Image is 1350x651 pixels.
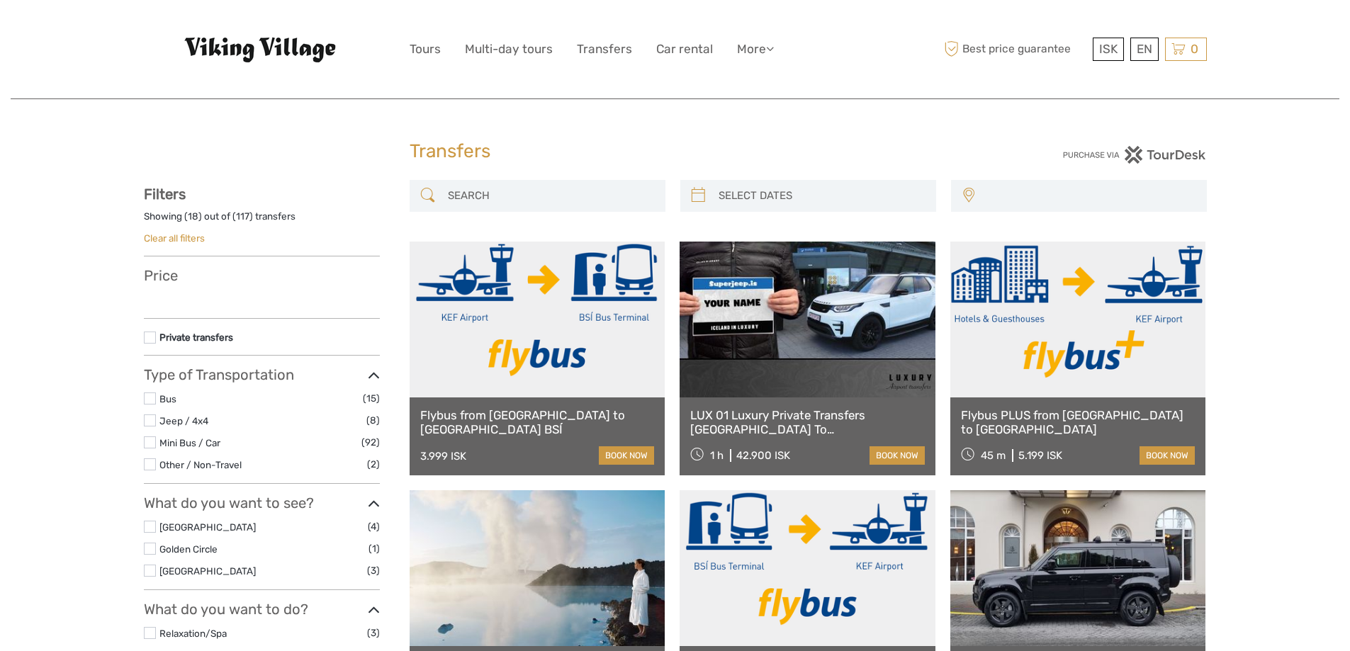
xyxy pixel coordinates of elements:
input: SELECT DATES [713,183,929,208]
span: 1 h [710,449,724,462]
a: Clear all filters [144,232,205,244]
h3: Type of Transportation [144,366,380,383]
span: (4) [368,519,380,535]
a: Other / Non-Travel [159,459,242,470]
a: [GEOGRAPHIC_DATA] [159,521,256,533]
label: 18 [188,210,198,223]
a: book now [870,446,925,465]
span: (3) [367,562,380,579]
a: Transfers [577,39,632,60]
a: Private transfers [159,332,233,343]
a: Flybus PLUS from [GEOGRAPHIC_DATA] to [GEOGRAPHIC_DATA] [961,408,1196,437]
h3: Price [144,267,380,284]
a: Car rental [656,39,713,60]
span: (8) [366,412,380,429]
a: Multi-day tours [465,39,553,60]
a: [GEOGRAPHIC_DATA] [159,565,256,577]
span: 45 m [981,449,1006,462]
span: (3) [367,625,380,641]
div: EN [1130,38,1159,61]
div: 5.199 ISK [1018,449,1062,462]
div: 3.999 ISK [420,450,466,463]
a: More [737,39,774,60]
a: Relaxation/Spa [159,628,227,639]
a: Flybus from [GEOGRAPHIC_DATA] to [GEOGRAPHIC_DATA] BSÍ [420,408,655,437]
div: Showing ( ) out of ( ) transfers [144,210,380,232]
span: (15) [363,390,380,407]
a: Bus [159,393,176,404]
span: ISK [1099,42,1118,56]
img: Viking Village - Hótel Víking [184,36,339,63]
label: 117 [236,210,249,223]
h3: What do you want to see? [144,494,380,511]
h3: What do you want to do? [144,601,380,618]
span: (92) [361,434,380,451]
a: book now [599,446,654,465]
div: 42.900 ISK [736,449,790,462]
span: 0 [1188,42,1200,56]
a: Tours [410,39,441,60]
a: Mini Bus / Car [159,437,220,448]
h1: Transfers [410,140,941,163]
strong: Filters [144,186,186,203]
a: LUX 01 Luxury Private Transfers [GEOGRAPHIC_DATA] To [GEOGRAPHIC_DATA] [690,408,925,437]
img: PurchaseViaTourDesk.png [1062,146,1206,164]
span: (1) [369,540,380,557]
input: SEARCH [442,183,658,208]
a: Jeep / 4x4 [159,415,208,426]
a: Golden Circle [159,543,218,555]
span: (2) [367,456,380,472]
span: Best price guarantee [941,38,1089,61]
a: book now [1140,446,1195,465]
